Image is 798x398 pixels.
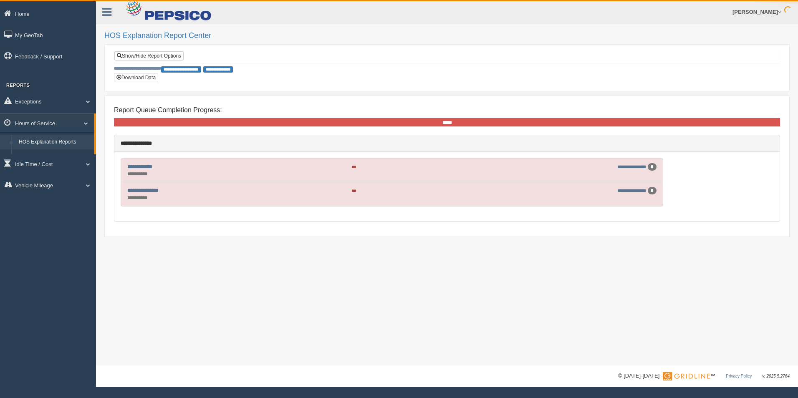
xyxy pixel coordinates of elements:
img: Gridline [663,372,710,380]
a: HOS Violation Audit Reports [15,149,94,164]
h4: Report Queue Completion Progress: [114,106,780,114]
h2: HOS Explanation Report Center [104,32,790,40]
a: Privacy Policy [726,374,752,378]
div: © [DATE]-[DATE] - ™ [618,372,790,380]
a: Show/Hide Report Options [114,51,184,60]
span: v. 2025.5.2764 [763,374,790,378]
button: Download Data [114,73,158,82]
a: HOS Explanation Reports [15,135,94,150]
